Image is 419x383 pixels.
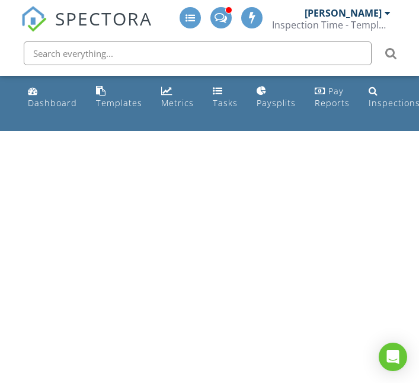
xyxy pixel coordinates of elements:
div: Open Intercom Messenger [379,343,407,371]
span: SPECTORA [55,6,152,31]
div: Pay Reports [315,85,350,108]
a: SPECTORA [21,16,152,41]
a: Templates [91,81,147,114]
div: Inspection Time - Temple/Waco [272,19,391,31]
a: Dashboard [23,81,82,114]
div: [PERSON_NAME] [305,7,382,19]
img: The Best Home Inspection Software - Spectora [21,6,47,32]
div: Dashboard [28,97,77,108]
a: Paysplits [252,81,300,114]
div: Templates [96,97,142,108]
a: Pay Reports [310,81,354,114]
a: Metrics [156,81,199,114]
div: Tasks [213,97,238,108]
input: Search everything... [24,42,372,65]
div: Paysplits [257,97,296,108]
a: Tasks [208,81,242,114]
div: Metrics [161,97,194,108]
